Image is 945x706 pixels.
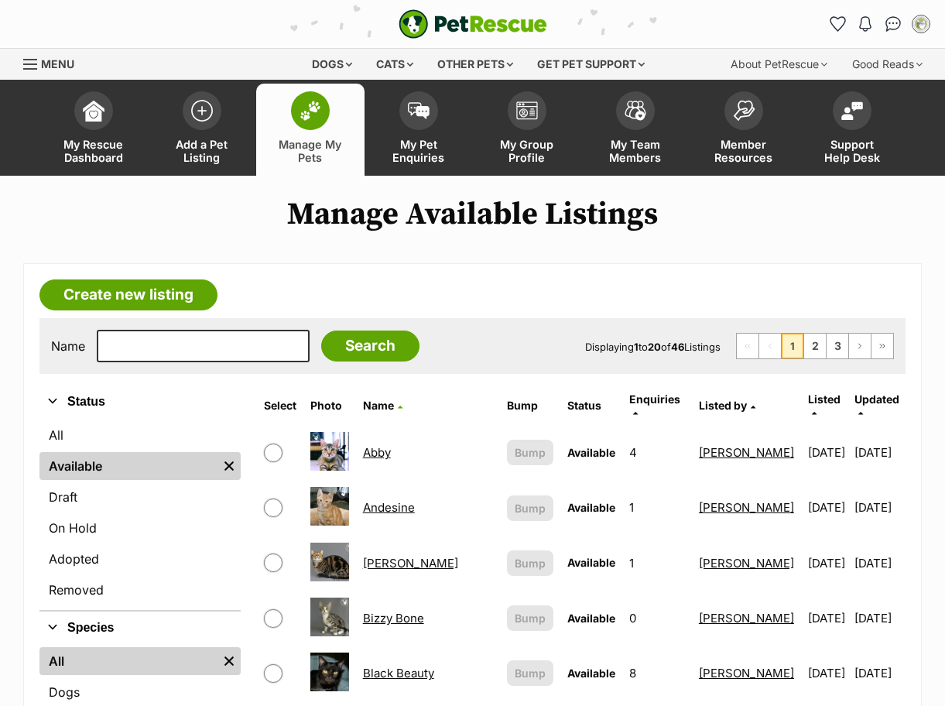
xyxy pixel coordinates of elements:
img: chat-41dd97257d64d25036548639549fe6c8038ab92f7586957e7f3b1b290dea8141.svg [885,16,902,32]
span: Page 1 [782,334,803,358]
div: About PetRescue [720,49,838,80]
a: All [39,647,217,675]
td: [DATE] [802,426,854,479]
input: Search [321,331,419,362]
a: Remove filter [217,452,241,480]
a: Conversations [881,12,906,36]
a: Dogs [39,678,241,706]
td: [DATE] [854,536,904,590]
a: Draft [39,483,241,511]
img: dashboard-icon-eb2f2d2d3e046f16d808141f083e7271f6b2e854fb5c12c21221c1fb7104beca.svg [83,100,104,122]
a: Create new listing [39,279,217,310]
a: Removed [39,576,241,604]
ul: Account quick links [825,12,933,36]
img: add-pet-listing-icon-0afa8454b4691262ce3f59096e99ab1cd57d4a30225e0717b998d2c9b9846f56.svg [191,100,213,122]
button: Bump [507,550,553,576]
a: Bizzy Bone [363,611,424,625]
button: My account [909,12,933,36]
td: [DATE] [802,536,854,590]
span: Manage My Pets [276,138,345,164]
span: Support Help Desk [817,138,887,164]
td: [DATE] [854,426,904,479]
a: Page 2 [804,334,826,358]
span: Available [567,446,615,459]
span: My Team Members [601,138,670,164]
div: Dogs [301,49,363,80]
span: First page [737,334,758,358]
nav: Pagination [736,333,894,359]
td: [DATE] [802,481,854,534]
a: Black Beauty [363,666,434,680]
button: Bump [507,440,553,465]
a: [PERSON_NAME] [699,445,794,460]
a: My Rescue Dashboard [39,84,148,176]
a: Next page [849,334,871,358]
span: Available [567,501,615,514]
img: Abby [310,432,349,471]
div: Good Reads [841,49,933,80]
a: My Group Profile [473,84,581,176]
button: Bump [507,660,553,686]
a: Remove filter [217,647,241,675]
td: [DATE] [802,646,854,700]
a: Updated [854,392,899,418]
td: [DATE] [854,646,904,700]
div: Get pet support [526,49,656,80]
img: Benny [310,543,349,581]
strong: 20 [648,341,661,353]
td: 1 [623,481,691,534]
img: Black Beauty [310,653,349,691]
span: Bump [515,555,546,571]
img: Lorraine Doornebosch profile pic [913,16,929,32]
strong: 1 [634,341,639,353]
td: 1 [623,536,691,590]
strong: 46 [671,341,684,353]
img: logo-e224e6f780fb5917bec1dbf3a21bbac754714ae5b6737aabdf751b685950b380.svg [399,9,547,39]
a: [PERSON_NAME] [699,556,794,571]
span: Displaying to of Listings [585,341,721,353]
a: Support Help Desk [798,84,906,176]
a: Menu [23,49,85,77]
span: Name [363,399,394,412]
span: Previous page [759,334,781,358]
div: Cats [365,49,424,80]
a: Listed by [699,399,755,412]
a: My Pet Enquiries [365,84,473,176]
th: Select [258,387,303,424]
div: Status [39,418,241,610]
a: Available [39,452,217,480]
img: notifications-46538b983faf8c2785f20acdc204bb7945ddae34d4c08c2a6579f10ce5e182be.svg [859,16,871,32]
span: Member Resources [709,138,779,164]
img: member-resources-icon-8e73f808a243e03378d46382f2149f9095a855e16c252ad45f914b54edf8863c.svg [733,100,755,121]
img: team-members-icon-5396bd8760b3fe7c0b43da4ab00e1e3bb1a5d9ba89233759b79545d2d3fc5d0d.svg [625,101,646,121]
button: Bump [507,495,553,521]
label: Name [51,339,85,353]
span: Available [567,556,615,569]
button: Species [39,618,241,638]
span: Available [567,612,615,625]
div: Other pets [426,49,524,80]
a: My Team Members [581,84,690,176]
th: Bump [501,387,560,424]
a: Abby [363,445,391,460]
span: Bump [515,500,546,516]
th: Photo [304,387,355,424]
span: Listed by [699,399,747,412]
span: My Group Profile [492,138,562,164]
img: pet-enquiries-icon-7e3ad2cf08bfb03b45e93fb7055b45f3efa6380592205ae92323e6603595dc1f.svg [408,102,430,119]
a: Listed [808,392,841,418]
span: Bump [515,665,546,681]
span: Menu [41,57,74,70]
a: Manage My Pets [256,84,365,176]
span: Listed [808,392,841,406]
td: [DATE] [854,591,904,645]
a: Favourites [825,12,850,36]
span: My Pet Enquiries [384,138,454,164]
td: 8 [623,646,691,700]
span: Updated [854,392,899,406]
span: My Rescue Dashboard [59,138,128,164]
td: [DATE] [802,591,854,645]
span: Available [567,667,615,680]
a: Name [363,399,402,412]
img: Andesine [310,487,349,526]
